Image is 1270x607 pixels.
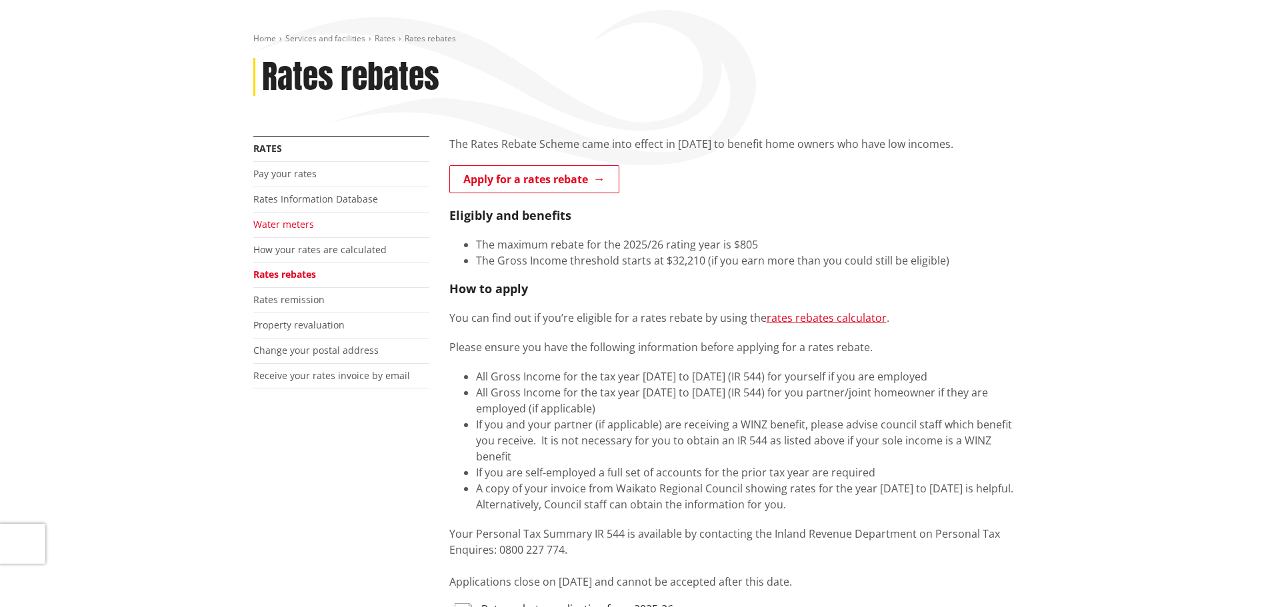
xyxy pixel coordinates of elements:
li: A copy of your invoice from Waikato Regional Council showing rates for the year [DATE] to [DATE] ... [476,480,1017,512]
li: All Gross Income for the tax year [DATE] to [DATE] (IR 544) for you partner/joint homeowner if th... [476,384,1017,416]
a: Services and facilities [285,33,365,44]
a: How your rates are calculated [253,243,387,256]
strong: How to apply [449,281,528,297]
span: Rates rebates [405,33,456,44]
a: Receive your rates invoice by email [253,369,410,382]
a: Rates [253,142,282,155]
p: Please ensure you have the following information before applying for a rates rebate. [449,339,1017,355]
li: The maximum rebate for the 2025/26 rating year is $805 [476,237,1017,253]
nav: breadcrumb [253,33,1017,45]
li: All Gross Income for the tax year [DATE] to [DATE] (IR 544) for yourself if you are employed [476,368,1017,384]
a: Pay your rates [253,167,317,180]
strong: Eligibly and benefits [449,207,571,223]
a: Rates [375,33,395,44]
p: You can find out if you’re eligible for a rates rebate by using the . [449,310,1017,326]
p: The Rates Rebate Scheme came into effect in [DATE] to benefit home owners who have low incomes. [449,136,1017,152]
iframe: Messenger Launcher [1209,551,1257,599]
a: Apply for a rates rebate [449,165,619,193]
a: Property revaluation [253,318,345,331]
li: If you and your partner (if applicable) are receiving a WINZ benefit, please advise council staff... [476,416,1017,464]
li: The Gross Income threshold starts at $32,210 (if you earn more than you could still be eligible) [476,253,1017,269]
a: Water meters [253,218,314,231]
p: Your Personal Tax Summary IR 544 is available by contacting the Inland Revenue Department on Pers... [449,526,1017,590]
a: Home [253,33,276,44]
a: Rates Information Database [253,193,378,205]
a: Change your postal address [253,344,379,356]
li: If you are self-employed a full set of accounts for the prior tax year are required [476,464,1017,480]
a: rates rebates calculator [767,310,887,325]
h1: Rates rebates [262,58,439,97]
a: Rates rebates [253,268,316,281]
a: Rates remission [253,293,325,306]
